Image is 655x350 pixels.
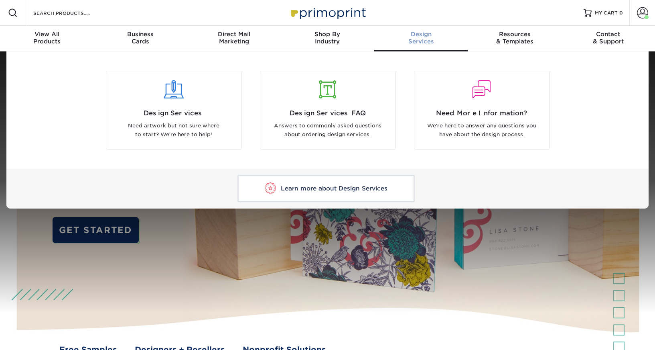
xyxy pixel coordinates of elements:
[420,108,543,118] span: Need More Information?
[374,26,468,51] a: DesignServices
[266,108,389,118] span: Design Services FAQ
[257,71,399,149] a: Design Services FAQ Answers to commonly asked questions about ordering design services.
[32,8,111,18] input: SEARCH PRODUCTS.....
[374,31,468,38] span: Design
[281,31,374,45] div: Industry
[420,121,543,139] p: We're here to answer any questions you have about the design process.
[237,175,415,202] a: Learn more about Design Services
[281,26,374,51] a: Shop ByIndustry
[468,26,561,51] a: Resources& Templates
[93,31,187,38] span: Business
[595,10,618,16] span: MY CART
[187,31,281,45] div: Marketing
[562,31,655,45] div: & Support
[468,31,561,45] div: & Templates
[288,4,368,21] img: Primoprint
[619,10,623,16] span: 0
[411,71,553,149] a: Need More Information? We're here to answer any questions you have about the design process.
[112,108,235,118] span: Design Services
[562,26,655,51] a: Contact& Support
[281,185,387,192] span: Learn more about Design Services
[281,31,374,38] span: Shop By
[266,121,389,139] p: Answers to commonly asked questions about ordering design services.
[374,31,468,45] div: Services
[93,26,187,51] a: BusinessCards
[103,71,245,149] a: Design Services Need artwork but not sure where to start? We're here to help!
[187,31,281,38] span: Direct Mail
[187,26,281,51] a: Direct MailMarketing
[93,31,187,45] div: Cards
[112,121,235,139] p: Need artwork but not sure where to start? We're here to help!
[562,31,655,38] span: Contact
[468,31,561,38] span: Resources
